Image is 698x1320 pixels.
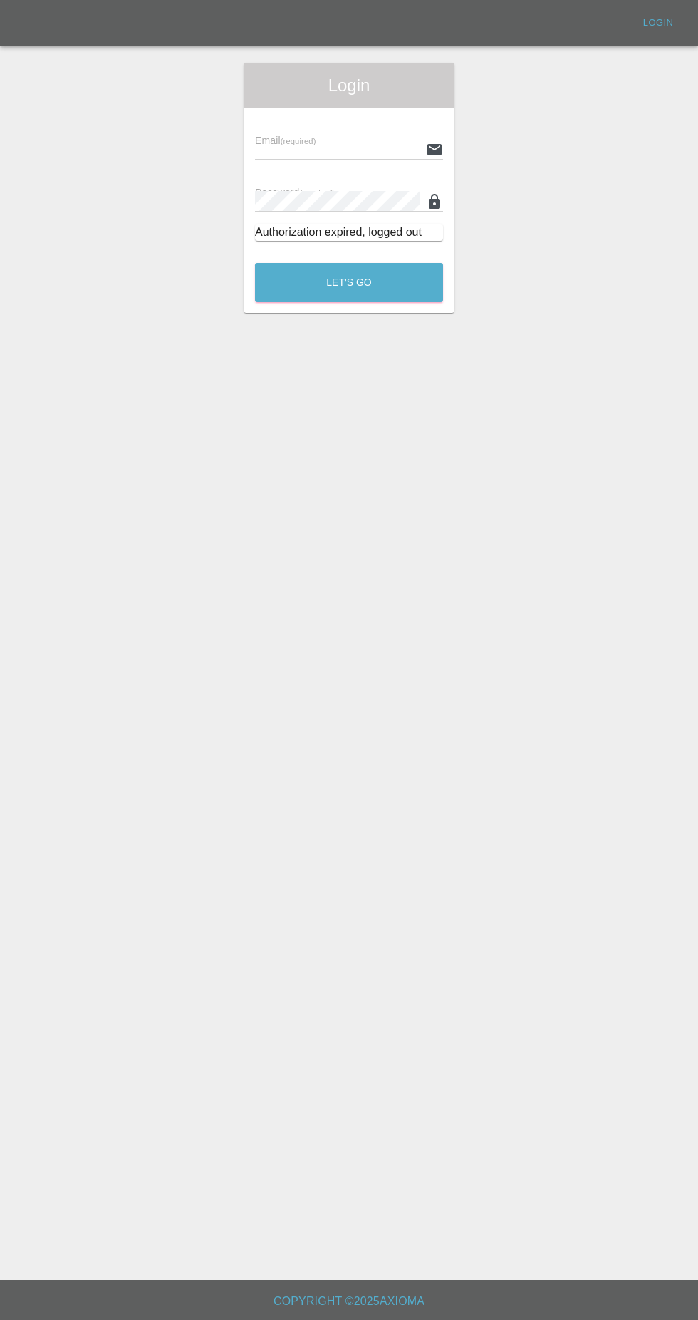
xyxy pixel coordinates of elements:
[11,1291,687,1311] h6: Copyright © 2025 Axioma
[255,135,316,146] span: Email
[255,74,443,97] span: Login
[255,187,335,198] span: Password
[281,137,316,145] small: (required)
[300,189,335,197] small: (required)
[255,263,443,302] button: Let's Go
[635,12,681,34] a: Login
[255,224,443,241] div: Authorization expired, logged out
